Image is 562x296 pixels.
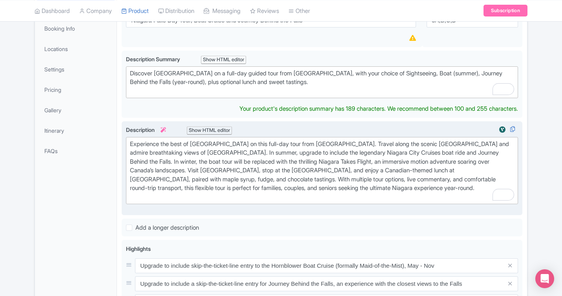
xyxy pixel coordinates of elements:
a: Itinerary [36,122,115,139]
div: Your product's description summary has 189 characters. We recommend between 100 and 255 characters. [239,104,518,113]
img: viator-review-widget-01-363d65f17b203e82e80c83508294f9cc.svg [498,126,507,133]
div: Experience the best of [GEOGRAPHIC_DATA] on this full-day tour from [GEOGRAPHIC_DATA]. Travel alo... [130,140,514,202]
span: Description [126,126,167,133]
a: FAQs [36,142,115,160]
a: Settings [36,60,115,78]
div: Open Intercom Messenger [535,269,554,288]
div: Discover [GEOGRAPHIC_DATA] on a full-day guided tour from [GEOGRAPHIC_DATA], with your choice of ... [130,69,514,96]
a: Subscription [484,5,527,16]
a: Gallery [36,101,115,119]
span: Description Summary [126,56,181,62]
span: Add a longer description [135,224,199,231]
div: Show HTML editor [201,56,246,64]
a: Pricing [36,81,115,99]
div: Show HTML editor [187,126,232,135]
trix-editor: To enrich screen reader interactions, please activate Accessibility in Grammarly extension settings [126,137,518,205]
span: Highlights [126,245,151,252]
a: Locations [36,40,115,58]
a: Booking Info [36,20,115,37]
